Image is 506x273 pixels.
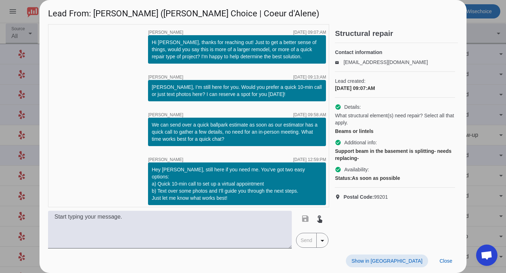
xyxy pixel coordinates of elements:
span: Details: [344,103,361,111]
button: Close [434,255,458,267]
div: [DATE] 09:07:AM [335,85,455,92]
div: Support beam in the basement is splitting- needs replacing- [335,148,455,162]
div: [DATE] 09:13:AM [293,75,326,79]
strong: Status: [335,175,352,181]
mat-icon: touch_app [315,214,324,223]
mat-icon: location_on [335,194,343,200]
button: Show in [GEOGRAPHIC_DATA] [346,255,428,267]
div: [PERSON_NAME], I'm still here for you. Would you prefer a quick 10-min call or just text photos h... [152,84,322,98]
div: Open chat [476,245,497,266]
div: [DATE] 09:58:AM [293,113,326,117]
div: Hi [PERSON_NAME], thanks for reaching out! Just to get a better sense of things, would you say th... [152,39,322,60]
mat-icon: check_circle [335,166,341,173]
div: Hey [PERSON_NAME], still here if you need me. You've got two easy options: a) Quick 10-min call t... [152,166,322,202]
div: As soon as possible [335,175,455,182]
span: [PERSON_NAME] [148,157,183,162]
h2: Structural repair [335,30,458,37]
h4: Contact information [335,49,455,56]
div: [DATE] 09:07:AM [293,30,326,34]
span: What structural element(s) need repair? Select all that apply. [335,112,455,126]
mat-icon: arrow_drop_down [318,236,327,245]
div: [DATE] 12:59:PM [293,157,326,162]
span: Show in [GEOGRAPHIC_DATA] [352,258,422,264]
mat-icon: check_circle [335,104,341,110]
span: Lead created: [335,77,455,85]
mat-icon: check_circle [335,139,341,146]
span: Close [439,258,452,264]
strong: Postal Code: [343,194,374,200]
span: [PERSON_NAME] [148,30,183,34]
span: [PERSON_NAME] [148,75,183,79]
a: [EMAIL_ADDRESS][DOMAIN_NAME] [343,59,428,65]
span: 99201 [343,193,388,200]
span: Additional info: [344,139,377,146]
span: Availability: [344,166,369,173]
mat-icon: email [335,60,343,64]
span: [PERSON_NAME] [148,113,183,117]
div: We can send over a quick ballpark estimate as soon as our estimator has a quick call to gather a ... [152,121,322,143]
div: Beams or lintels [335,128,455,135]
